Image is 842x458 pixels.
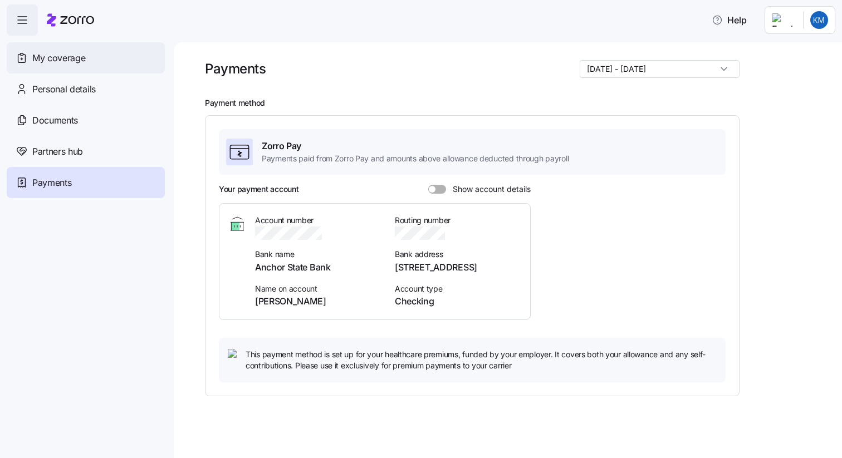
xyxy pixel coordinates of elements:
[219,184,298,195] h3: Your payment account
[228,349,241,362] img: icon bulb
[262,139,569,153] span: Zorro Pay
[395,215,521,226] span: Routing number
[255,294,381,308] span: [PERSON_NAME]
[32,145,83,159] span: Partners hub
[32,114,78,127] span: Documents
[255,249,381,260] span: Bank name
[255,215,381,226] span: Account number
[205,60,266,77] h1: Payments
[810,11,828,29] img: 1cd92a13edd9acd707ee06a86cb6817e
[446,185,531,194] span: Show account details
[772,13,794,27] img: Employer logo
[7,73,165,105] a: Personal details
[32,82,96,96] span: Personal details
[7,167,165,198] a: Payments
[712,13,747,27] span: Help
[262,153,569,164] span: Payments paid from Zorro Pay and amounts above allowance deducted through payroll
[7,136,165,167] a: Partners hub
[255,283,381,294] span: Name on account
[246,349,717,372] span: This payment method is set up for your healthcare premiums, funded by your employer. It covers bo...
[703,9,756,31] button: Help
[32,176,71,190] span: Payments
[7,42,165,73] a: My coverage
[255,260,381,274] span: Anchor State Bank
[395,294,521,308] span: Checking
[395,260,521,274] span: [STREET_ADDRESS]
[395,283,521,294] span: Account type
[32,51,85,65] span: My coverage
[395,249,521,260] span: Bank address
[205,98,826,109] h2: Payment method
[7,105,165,136] a: Documents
